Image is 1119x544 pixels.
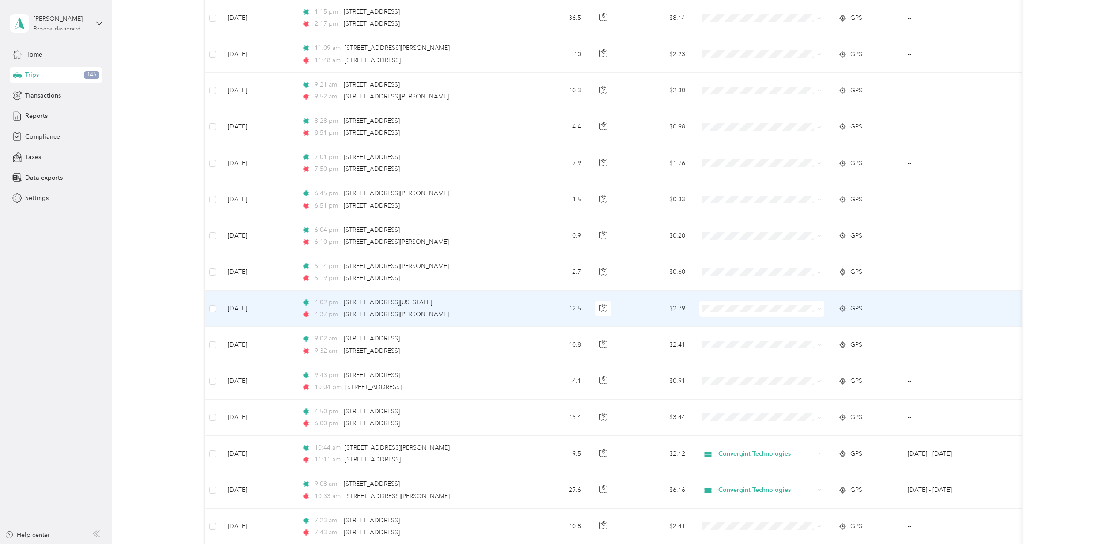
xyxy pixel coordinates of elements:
td: $0.60 [623,254,692,291]
span: Reports [25,111,48,121]
span: GPS [850,13,862,23]
span: [STREET_ADDRESS][PERSON_NAME] [344,189,449,197]
span: Convergint Technologies [718,485,815,495]
span: 7:43 am [315,528,340,537]
span: 6:51 pm [315,201,340,211]
td: $0.33 [623,181,692,218]
span: GPS [850,412,862,422]
span: 5:14 pm [315,261,340,271]
span: Taxes [25,152,41,162]
td: -- [901,109,991,145]
span: GPS [850,267,862,277]
td: 10.3 [523,73,588,109]
td: -- [901,181,991,218]
span: [STREET_ADDRESS] [344,371,400,379]
span: 4:50 pm [315,407,340,416]
td: 0.9 [523,218,588,254]
span: [STREET_ADDRESS] [344,347,400,355]
td: $0.98 [623,109,692,145]
span: 1:15 pm [315,7,340,17]
td: [DATE] [221,36,295,72]
span: [STREET_ADDRESS] [344,226,400,234]
span: GPS [850,195,862,204]
span: [STREET_ADDRESS] [344,153,400,161]
td: 9.5 [523,436,588,472]
span: [STREET_ADDRESS] [345,456,401,463]
td: -- [901,400,991,436]
td: [DATE] [221,218,295,254]
div: Personal dashboard [34,26,81,32]
span: GPS [850,122,862,132]
td: -- [901,73,991,109]
span: [STREET_ADDRESS] [344,117,400,125]
span: 8:51 pm [315,128,340,138]
span: 9:43 pm [315,370,340,380]
span: [STREET_ADDRESS] [344,480,400,487]
span: Compliance [25,132,60,141]
span: [STREET_ADDRESS] [344,274,400,282]
td: -- [901,327,991,363]
td: [DATE] [221,472,295,508]
td: 4.1 [523,363,588,400]
span: 9:52 am [315,92,340,102]
td: 10.8 [523,327,588,363]
span: [STREET_ADDRESS] [344,419,400,427]
td: 1.5 [523,181,588,218]
td: $2.12 [623,436,692,472]
td: -- [901,145,991,181]
span: 10:04 pm [315,382,342,392]
span: 7:01 pm [315,152,340,162]
span: [STREET_ADDRESS] [344,129,400,136]
td: $2.41 [623,327,692,363]
button: Help center [5,530,50,540]
span: 11:11 am [315,455,341,465]
td: -- [901,36,991,72]
span: 10:33 am [315,491,341,501]
span: 11:48 am [315,56,341,65]
td: $2.79 [623,291,692,327]
span: GPS [850,231,862,241]
td: [DATE] [221,363,295,400]
span: 6:00 pm [315,419,340,428]
span: GPS [850,485,862,495]
td: [DATE] [221,181,295,218]
span: Convergint Technologies [718,449,815,459]
td: 10 [523,36,588,72]
span: Trips [25,70,39,79]
span: GPS [850,521,862,531]
span: [STREET_ADDRESS] [344,8,400,15]
td: $1.76 [623,145,692,181]
span: 9:32 am [315,346,340,356]
span: 7:23 am [315,516,340,525]
span: GPS [850,159,862,168]
td: 12.5 [523,291,588,327]
span: GPS [850,304,862,314]
td: [DATE] [221,436,295,472]
span: 7:50 pm [315,164,340,174]
td: [DATE] [221,291,295,327]
td: [DATE] [221,109,295,145]
span: [STREET_ADDRESS] [344,408,400,415]
span: GPS [850,340,862,350]
td: 15.4 [523,400,588,436]
span: 6:45 pm [315,189,340,198]
span: 5:19 pm [315,273,340,283]
span: [STREET_ADDRESS] [344,81,400,88]
td: $2.23 [623,36,692,72]
span: 2:17 pm [315,19,340,29]
td: -- [901,218,991,254]
span: 4:02 pm [315,298,340,307]
td: $0.91 [623,363,692,400]
td: [DATE] [221,400,295,436]
td: $6.16 [623,472,692,508]
iframe: Everlance-gr Chat Button Frame [1070,495,1119,544]
td: [DATE] [221,145,295,181]
td: 27.6 [523,472,588,508]
span: 9:21 am [315,80,340,90]
td: $3.44 [623,400,692,436]
td: 7.9 [523,145,588,181]
span: 6:10 pm [315,237,340,247]
span: 4:37 pm [315,310,340,319]
td: -- [901,291,991,327]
